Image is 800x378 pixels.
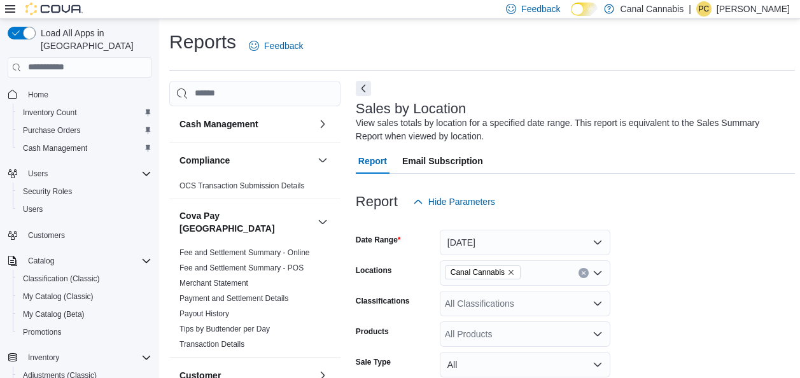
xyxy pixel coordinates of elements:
[18,307,151,322] span: My Catalog (Beta)
[23,125,81,136] span: Purchase Orders
[179,263,304,272] a: Fee and Settlement Summary - POS
[18,141,151,156] span: Cash Management
[23,309,85,319] span: My Catalog (Beta)
[179,118,312,130] button: Cash Management
[571,3,598,16] input: Dark Mode
[358,148,387,174] span: Report
[18,184,151,199] span: Security Roles
[179,248,310,257] a: Fee and Settlement Summary - Online
[23,108,77,118] span: Inventory Count
[451,266,505,279] span: Canal Cannabis
[315,116,330,132] button: Cash Management
[13,288,157,305] button: My Catalog (Classic)
[23,87,53,102] a: Home
[3,226,157,244] button: Customers
[402,148,483,174] span: Email Subscription
[179,181,305,190] a: OCS Transaction Submission Details
[18,289,151,304] span: My Catalog (Classic)
[23,228,70,243] a: Customers
[356,116,789,143] div: View sales totals by location for a specified date range. This report is equivalent to the Sales ...
[356,235,401,245] label: Date Range
[13,305,157,323] button: My Catalog (Beta)
[18,105,151,120] span: Inventory Count
[179,154,312,167] button: Compliance
[571,16,572,17] span: Dark Mode
[18,123,151,138] span: Purchase Orders
[28,353,59,363] span: Inventory
[18,202,48,217] a: Users
[3,349,157,367] button: Inventory
[593,268,603,278] button: Open list of options
[179,279,248,288] a: Merchant Statement
[13,270,157,288] button: Classification (Classic)
[356,296,410,306] label: Classifications
[445,265,521,279] span: Canal Cannabis
[356,81,371,96] button: Next
[18,123,86,138] a: Purchase Orders
[244,33,308,59] a: Feedback
[179,309,229,319] span: Payout History
[717,1,790,17] p: [PERSON_NAME]
[23,166,151,181] span: Users
[28,256,54,266] span: Catalog
[23,166,53,181] button: Users
[356,357,391,367] label: Sale Type
[23,327,62,337] span: Promotions
[179,209,312,235] button: Cova Pay [GEOGRAPHIC_DATA]
[579,268,589,278] button: Clear input
[23,350,64,365] button: Inventory
[18,325,67,340] a: Promotions
[408,189,500,214] button: Hide Parameters
[593,329,603,339] button: Open list of options
[28,230,65,241] span: Customers
[28,90,48,100] span: Home
[593,298,603,309] button: Open list of options
[25,3,83,15] img: Cova
[179,340,244,349] a: Transaction Details
[507,269,515,276] button: Remove Canal Cannabis from selection in this group
[428,195,495,208] span: Hide Parameters
[179,294,288,303] a: Payment and Settlement Details
[356,265,392,276] label: Locations
[23,186,72,197] span: Security Roles
[13,200,157,218] button: Users
[23,204,43,214] span: Users
[179,324,270,334] span: Tips by Budtender per Day
[179,325,270,333] a: Tips by Budtender per Day
[356,194,398,209] h3: Report
[315,214,330,230] button: Cova Pay [GEOGRAPHIC_DATA]
[696,1,712,17] div: Patrick Ciantar
[18,325,151,340] span: Promotions
[179,309,229,318] a: Payout History
[179,293,288,304] span: Payment and Settlement Details
[3,252,157,270] button: Catalog
[621,1,684,17] p: Canal Cannabis
[264,39,303,52] span: Feedback
[18,105,82,120] a: Inventory Count
[18,202,151,217] span: Users
[36,27,151,52] span: Load All Apps in [GEOGRAPHIC_DATA]
[179,263,304,273] span: Fee and Settlement Summary - POS
[23,253,151,269] span: Catalog
[169,29,236,55] h1: Reports
[179,248,310,258] span: Fee and Settlement Summary - Online
[18,289,99,304] a: My Catalog (Classic)
[3,85,157,104] button: Home
[18,271,151,286] span: Classification (Classic)
[18,307,90,322] a: My Catalog (Beta)
[13,122,157,139] button: Purchase Orders
[13,104,157,122] button: Inventory Count
[169,178,340,199] div: Compliance
[521,3,560,15] span: Feedback
[23,253,59,269] button: Catalog
[23,227,151,243] span: Customers
[179,278,248,288] span: Merchant Statement
[699,1,710,17] span: PC
[23,274,100,284] span: Classification (Classic)
[28,169,48,179] span: Users
[18,141,92,156] a: Cash Management
[179,118,258,130] h3: Cash Management
[18,184,77,199] a: Security Roles
[179,339,244,349] span: Transaction Details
